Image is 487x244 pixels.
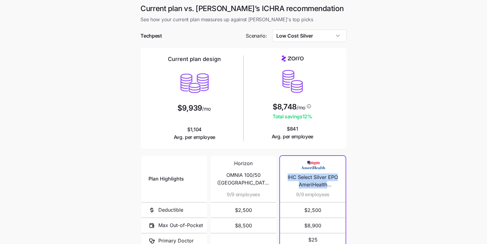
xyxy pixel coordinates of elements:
h2: Current plan design [168,55,221,63]
span: Total savings 12 % [273,113,312,120]
span: $2,500 [287,203,338,218]
span: $8,748 [273,103,297,111]
span: /mo [297,105,306,110]
span: Scenario: [246,32,267,40]
span: Avg. per employee [174,133,216,141]
span: $9,939 [177,104,202,112]
span: 9/9 employees [296,191,330,198]
span: See how your current plan measures up against [PERSON_NAME]'s top picks [141,16,347,23]
h1: Current plan vs. [PERSON_NAME]’s ICHRA recommendation [141,4,347,13]
span: Avg. per employee [272,133,314,140]
span: $25 [308,236,318,244]
span: Max Out-of-Pocket [159,222,203,229]
span: $8,500 [218,218,269,233]
span: $841 [272,125,314,140]
span: /mo [202,106,211,111]
span: 9/9 employees [227,191,260,198]
span: $8,900 [287,218,338,233]
img: Carrier [301,160,325,171]
span: $1,104 [174,126,216,141]
span: IHC Select Silver EPO AmeriHealth Advantage $25/$60 [287,173,338,189]
span: OMNIA 100/50 ([GEOGRAPHIC_DATA] ONLY) [217,171,270,187]
span: Deductible [159,206,184,214]
span: Plan Highlights [149,175,184,183]
span: Horizon [234,160,253,167]
span: Techpest [141,32,162,40]
span: $2,500 [218,203,269,218]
